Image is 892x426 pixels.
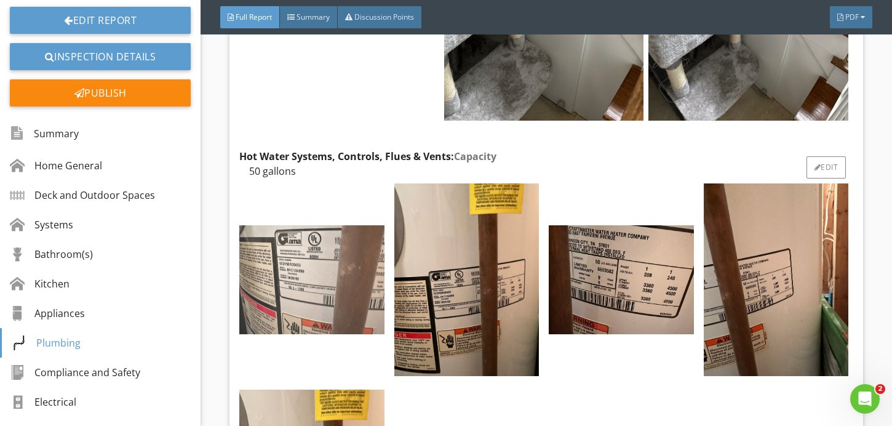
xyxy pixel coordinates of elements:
a: Inspection Details [10,43,191,70]
div: Systems [10,217,73,232]
div: Compliance and Safety [10,365,140,380]
div: Electrical [10,395,76,409]
div: Home General [10,158,102,173]
strong: Hot Water Systems, Controls, Flues & Vents: [239,150,496,163]
iframe: Intercom live chat [850,384,880,414]
span: gallons [263,164,296,178]
img: photo.jpg [394,183,540,377]
span: PDF [845,12,859,22]
a: Edit Report [10,7,191,34]
span: Discussion Points [354,12,414,22]
div: Bathroom(s) [10,247,93,262]
div: Plumbing [12,336,81,350]
div: Publish [10,79,191,107]
img: photo.jpg [704,183,849,377]
span: 2 [875,384,885,394]
div: Kitchen [10,276,70,291]
span: Full Report [236,12,272,22]
div: Appliances [10,306,85,321]
span: Capacity [454,150,496,163]
img: photo.jpg [239,225,384,334]
img: photo.jpg [549,225,694,334]
div: Summary [10,123,79,144]
div: Edit [806,156,846,179]
span: Summary [297,12,330,22]
div: 50 [239,164,853,179]
div: Deck and Outdoor Spaces [10,188,155,203]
